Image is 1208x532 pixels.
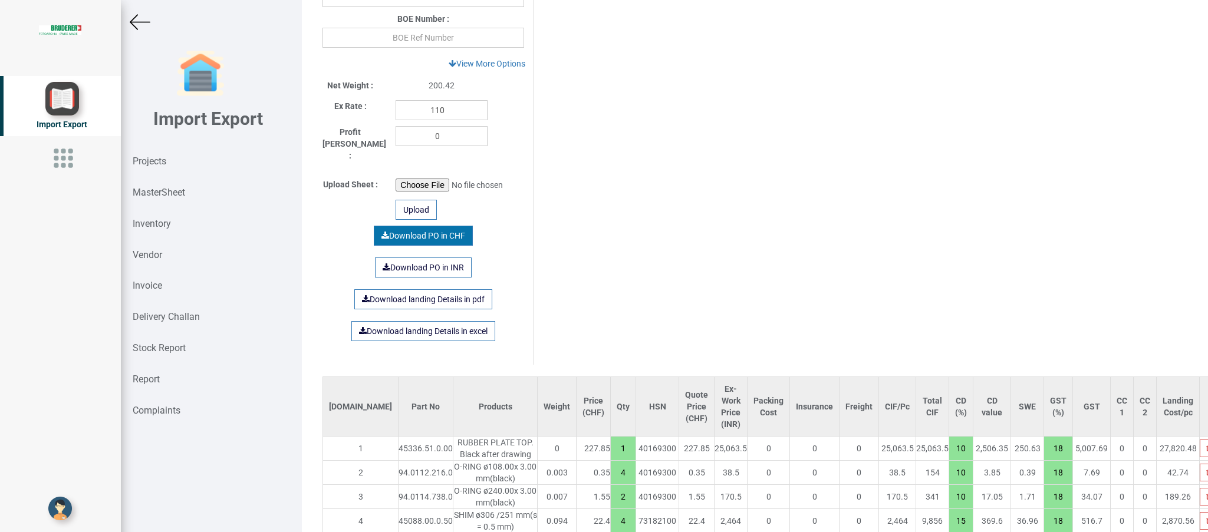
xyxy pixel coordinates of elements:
[453,437,537,460] div: RUBBER PLATE TOP. Black after drawing
[611,377,636,437] th: Qty
[133,187,185,198] strong: MasterSheet
[916,377,949,437] th: Total CIF
[1011,377,1044,437] th: SWE
[323,485,399,509] td: 3
[577,377,611,437] th: Price (CHF)
[1011,437,1044,461] td: 250.63
[1134,437,1157,461] td: 0
[323,377,399,437] th: [DOMAIN_NAME]
[879,437,916,461] td: 25,063.5
[1111,485,1134,509] td: 0
[840,437,879,461] td: 0
[1134,461,1157,485] td: 0
[351,321,495,341] a: Download landing Details in excel
[748,485,790,509] td: 0
[715,461,748,485] td: 38.5
[790,377,840,437] th: Insurance
[973,437,1011,461] td: 2,506.35
[636,461,679,485] td: 40169300
[133,405,180,416] strong: Complaints
[538,377,577,437] th: Weight
[1073,437,1111,461] td: 5,007.69
[679,485,715,509] td: 1.55
[1157,437,1200,461] td: 27,820.48
[1073,485,1111,509] td: 34.07
[636,485,679,509] td: 40169300
[748,461,790,485] td: 0
[404,401,447,412] div: Part No
[679,461,715,485] td: 0.35
[715,485,748,509] td: 170.5
[679,377,715,437] th: Quote Price (CHF)
[916,437,949,461] td: 25,063.5
[441,54,533,74] a: View More Options
[354,289,492,309] a: Download landing Details in pdf
[1111,437,1134,461] td: 0
[879,377,916,437] th: CIF/Pc
[973,485,1011,509] td: 17.05
[790,461,840,485] td: 0
[133,156,166,167] strong: Projects
[1044,377,1073,437] th: GST (%)
[490,498,515,507] span: (black)
[1011,485,1044,509] td: 1.71
[748,377,790,437] th: Packing Cost
[1111,377,1134,437] th: CC 1
[322,126,378,161] label: Profit [PERSON_NAME] :
[490,474,515,483] span: (black)
[538,485,577,509] td: 0.007
[577,437,611,461] td: 227.85
[133,311,200,322] strong: Delivery Challan
[715,377,748,437] th: Ex-Work Price (INR)
[322,28,524,48] input: BOE Ref Number
[323,461,399,485] td: 2
[133,218,171,229] strong: Inventory
[327,80,373,91] label: Net Weight :
[840,377,879,437] th: Freight
[37,120,87,129] span: Import Export
[323,437,399,461] td: 1
[133,342,186,353] strong: Stock Report
[790,485,840,509] td: 0
[1157,485,1200,509] td: 189.26
[399,515,453,527] div: 45088.00.0.50
[397,13,449,25] label: BOE Number :
[1157,461,1200,485] td: 42.74
[453,485,537,508] div: O-RING ø240.00x 3.00 mm
[1134,485,1157,509] td: 0
[459,401,531,412] div: Products
[840,485,879,509] td: 0
[1134,377,1157,437] th: CC 2
[577,485,611,509] td: 1.55
[429,81,455,90] span: 200.42
[1073,461,1111,485] td: 7.69
[399,491,453,503] div: 94.0114.738.0
[636,377,679,437] th: HSN
[1073,377,1111,437] th: GST
[577,461,611,485] td: 0.35
[1111,461,1134,485] td: 0
[1157,377,1200,437] th: Landing Cost/pc
[973,377,1011,437] th: CD value
[538,437,577,461] td: 0
[323,179,378,190] label: Upload Sheet :
[1011,461,1044,485] td: 0.39
[177,50,224,97] img: garage-closed.png
[133,249,162,260] strong: Vendor
[879,461,916,485] td: 38.5
[538,461,577,485] td: 0.003
[399,442,453,454] div: 45336.51.0.00
[374,226,473,246] a: Download PO in CHF
[715,437,748,461] td: 25,063.5
[396,200,437,220] div: Upload
[949,377,973,437] th: CD (%)
[916,461,949,485] td: 154
[879,485,916,509] td: 170.5
[453,461,537,484] div: O-RING ø108.00x 3.00 mm
[679,437,715,461] td: 227.85
[636,437,679,461] td: 40169300
[840,461,879,485] td: 0
[916,485,949,509] td: 341
[399,467,453,478] div: 94.0112.216.0
[334,100,367,112] label: Ex Rate :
